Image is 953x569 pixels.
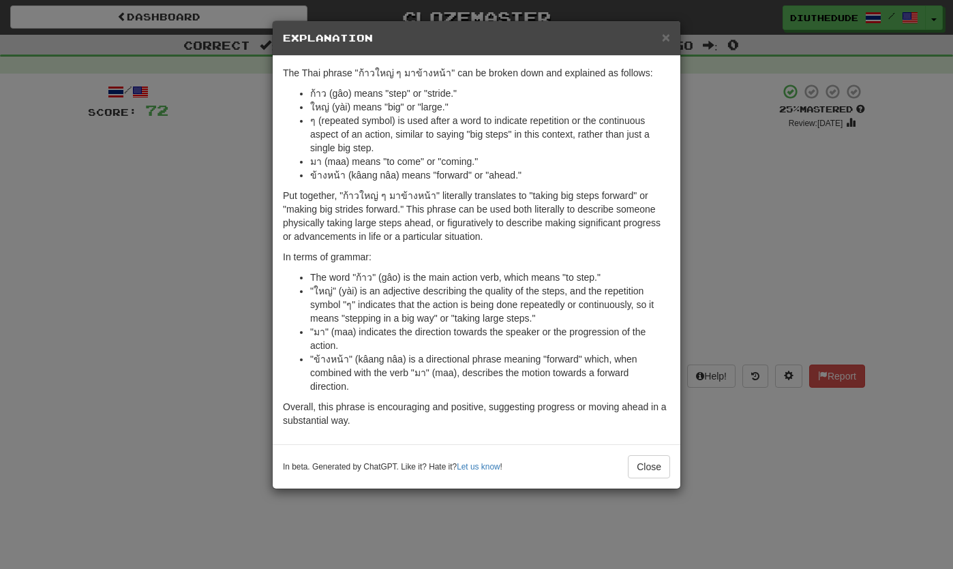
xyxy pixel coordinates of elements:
[310,325,670,352] li: "มา" (maa) indicates the direction towards the speaker or the progression of the action.
[662,29,670,45] span: ×
[283,66,670,80] p: The Thai phrase "ก้าวใหญ่ ๆ มาข้างหน้า" can be broken down and explained as follows:
[628,455,670,478] button: Close
[283,461,502,473] small: In beta. Generated by ChatGPT. Like it? Hate it? !
[310,155,670,168] li: มา (maa) means "to come" or "coming."
[457,462,500,472] a: Let us know
[310,352,670,393] li: "ข้างหน้า" (kâang nâa) is a directional phrase meaning "forward" which, when combined with the ve...
[662,30,670,44] button: Close
[310,168,670,182] li: ข้างหน้า (kâang nâa) means "forward" or "ahead."
[310,87,670,100] li: ก้าว (gâo) means "step" or "stride."
[310,271,670,284] li: The word "ก้าว" (gâo) is the main action verb, which means "to step."
[283,31,670,45] h5: Explanation
[310,100,670,114] li: ใหญ่ (yài) means "big" or "large."
[310,114,670,155] li: ๆ (repeated symbol) is used after a word to indicate repetition or the continuous aspect of an ac...
[283,400,670,427] p: Overall, this phrase is encouraging and positive, suggesting progress or moving ahead in a substa...
[310,284,670,325] li: "ใหญ่" (yài) is an adjective describing the quality of the steps, and the repetition symbol "ๆ" i...
[283,250,670,264] p: In terms of grammar:
[283,189,670,243] p: Put together, "ก้าวใหญ่ ๆ มาข้างหน้า" literally translates to "taking big steps forward" or "maki...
